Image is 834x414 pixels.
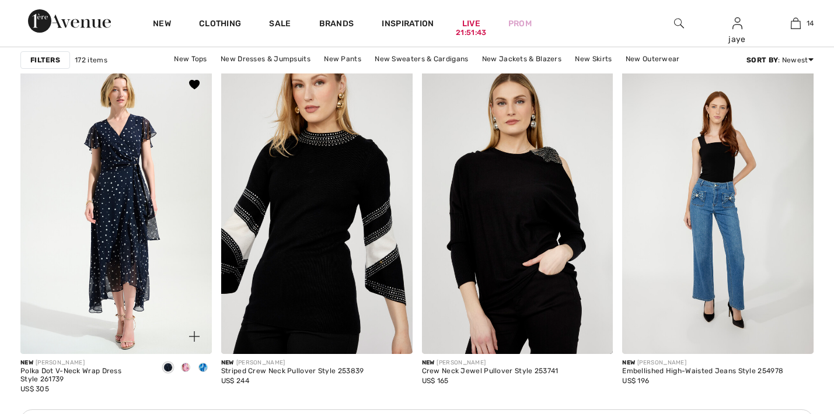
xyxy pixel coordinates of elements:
[221,359,364,367] div: [PERSON_NAME]
[319,19,354,31] a: Brands
[75,55,107,65] span: 172 items
[746,56,778,64] strong: Sort By
[622,359,635,366] span: New
[620,51,686,66] a: New Outerwear
[767,16,824,30] a: 14
[462,17,480,30] a: Live21:51:43
[476,51,567,66] a: New Jackets & Blazers
[622,377,649,385] span: US$ 196
[159,359,177,378] div: Midnight Blue/Vanilla
[221,377,249,385] span: US$ 244
[807,18,814,29] span: 14
[456,27,486,38] div: 21:51:43
[422,67,613,354] img: Crew Neck Jewel Pullover Style 253741. Black
[422,359,435,366] span: New
[20,67,212,354] img: Polka Dot V-Neck Wrap Dress Style 261739. Midnight Blue/Vanilla
[189,80,200,89] img: heart_black.svg
[20,367,150,384] div: Polka Dot V-Neck Wrap Dress Style 261739
[422,367,559,376] div: Crew Neck Jewel Pullover Style 253741
[422,359,559,367] div: [PERSON_NAME]
[153,19,171,31] a: New
[20,359,150,367] div: [PERSON_NAME]
[674,16,684,30] img: search the website
[318,51,367,66] a: New Pants
[732,16,742,30] img: My Info
[382,19,434,31] span: Inspiration
[20,359,33,366] span: New
[168,51,212,66] a: New Tops
[215,51,316,66] a: New Dresses & Jumpsuits
[194,359,212,378] div: Vanilla/blue
[746,55,814,65] div: : Newest
[791,16,801,30] img: My Bag
[709,33,766,45] div: jaye
[732,17,742,29] a: Sign In
[369,51,474,66] a: New Sweaters & Cardigans
[177,359,194,378] div: Multi
[221,367,364,376] div: Striped Crew Neck Pullover Style 253839
[508,17,532,30] a: Prom
[30,55,60,65] strong: Filters
[28,9,111,33] img: 1ère Avenue
[622,67,814,354] img: Embellished High-Waisted Jeans Style 254978. Blue
[221,67,413,354] img: Striped Crew Neck Pullover Style 253839. Black/Off White
[622,367,783,376] div: Embellished High-Waisted Jeans Style 254978
[199,19,241,31] a: Clothing
[189,331,200,342] img: plus_v2.svg
[622,359,783,367] div: [PERSON_NAME]
[269,19,291,31] a: Sale
[221,359,234,366] span: New
[20,385,49,393] span: US$ 305
[422,377,449,385] span: US$ 165
[569,51,617,66] a: New Skirts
